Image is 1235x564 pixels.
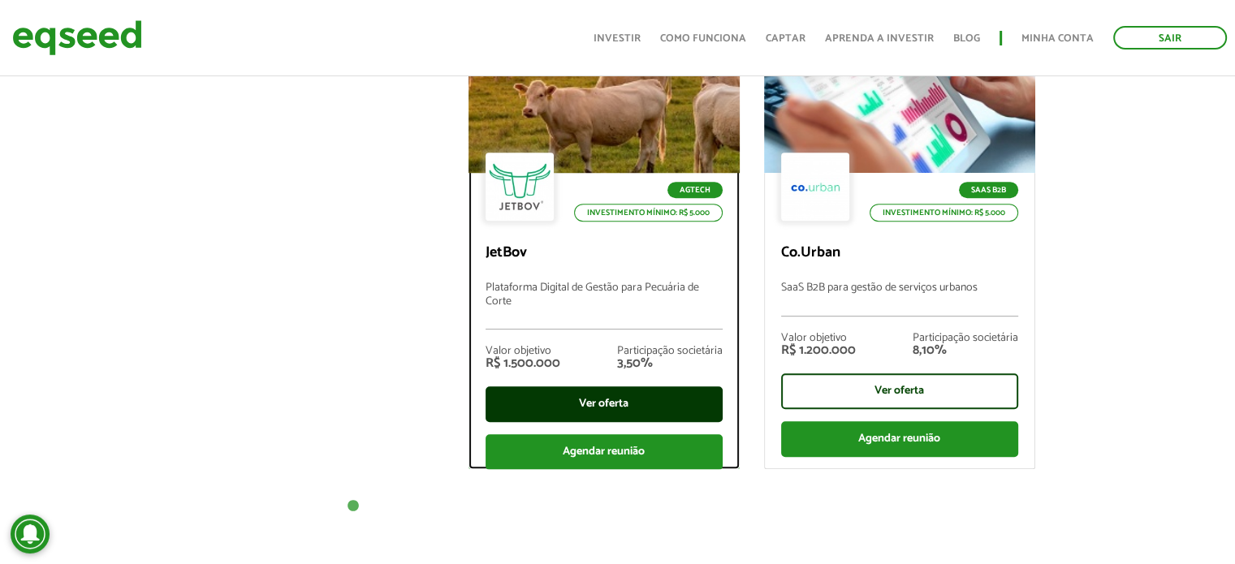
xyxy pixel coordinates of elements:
[825,33,934,44] a: Aprenda a investir
[486,357,560,370] div: R$ 1.500.000
[486,346,560,357] div: Valor objetivo
[469,6,740,469] a: Agtech Investimento mínimo: R$ 5.000 JetBov Plataforma Digital de Gestão para Pecuária de Corte V...
[617,346,723,357] div: Participação societária
[953,33,980,44] a: Blog
[660,33,746,44] a: Como funciona
[345,498,361,514] button: 1 of 1
[913,333,1018,344] div: Participação societária
[781,373,1018,409] div: Ver oferta
[959,182,1018,198] p: SaaS B2B
[781,344,856,357] div: R$ 1.200.000
[667,182,723,198] p: Agtech
[1021,33,1094,44] a: Minha conta
[870,204,1018,222] p: Investimento mínimo: R$ 5.000
[486,434,723,470] div: Agendar reunião
[594,33,641,44] a: Investir
[486,282,723,329] p: Plataforma Digital de Gestão para Pecuária de Corte
[486,244,723,262] p: JetBov
[486,386,723,422] div: Ver oferta
[617,357,723,370] div: 3,50%
[12,16,142,59] img: EqSeed
[913,344,1018,357] div: 8,10%
[574,204,723,222] p: Investimento mínimo: R$ 5.000
[781,333,856,344] div: Valor objetivo
[781,282,1018,316] p: SaaS B2B para gestão de serviços urbanos
[1113,26,1227,50] a: Sair
[766,33,805,44] a: Captar
[781,244,1018,262] p: Co.Urban
[781,421,1018,457] div: Agendar reunião
[764,6,1035,469] a: SaaS B2B Investimento mínimo: R$ 5.000 Co.Urban SaaS B2B para gestão de serviços urbanos Valor ob...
